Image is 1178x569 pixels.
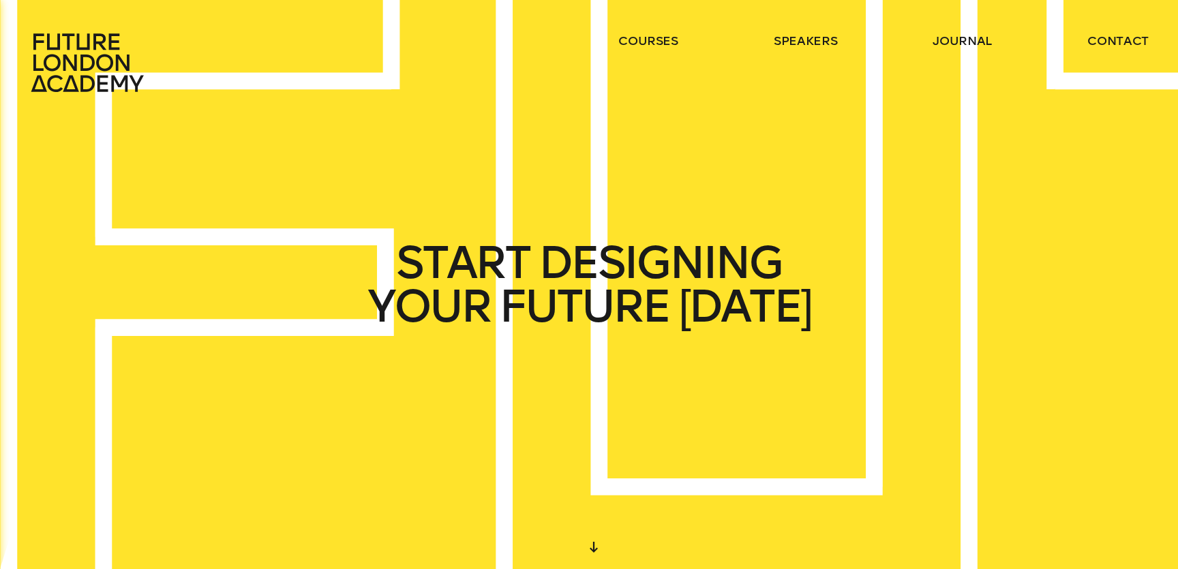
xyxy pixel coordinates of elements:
span: YOUR [367,285,490,328]
span: START [396,241,530,285]
span: DESIGNING [539,241,782,285]
a: courses [618,33,678,49]
a: journal [933,33,992,49]
span: FUTURE [499,285,669,328]
a: speakers [774,33,837,49]
a: contact [1087,33,1149,49]
span: [DATE] [678,285,811,328]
